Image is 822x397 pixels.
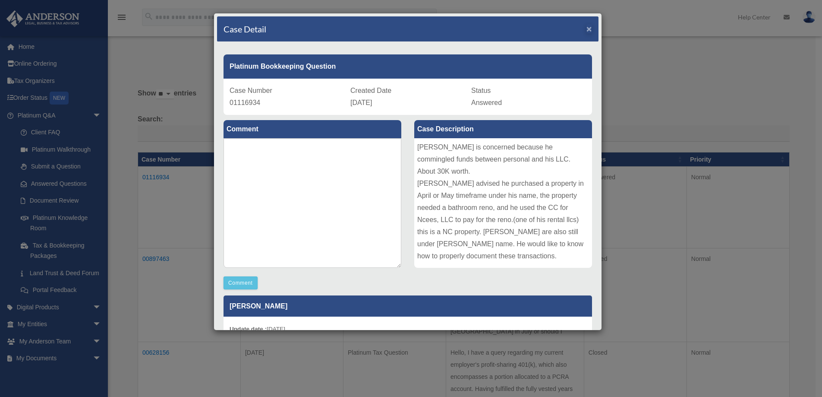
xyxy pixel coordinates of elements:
button: Close [586,24,592,33]
label: Case Description [414,120,592,138]
p: [PERSON_NAME] [224,295,592,317]
span: Status [471,87,491,94]
label: Comment [224,120,401,138]
b: Update date : [230,326,267,332]
h4: Case Detail [224,23,266,35]
div: [PERSON_NAME] is concerned because he commingled funds between personal and his LLC. About 30K wo... [414,138,592,268]
span: Created Date [350,87,391,94]
span: Case Number [230,87,272,94]
small: [DATE] [230,326,285,332]
span: [DATE] [350,99,372,106]
div: Platinum Bookkeeping Question [224,54,592,79]
span: 01116934 [230,99,260,106]
span: Answered [471,99,502,106]
span: × [586,24,592,34]
button: Comment [224,276,258,289]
